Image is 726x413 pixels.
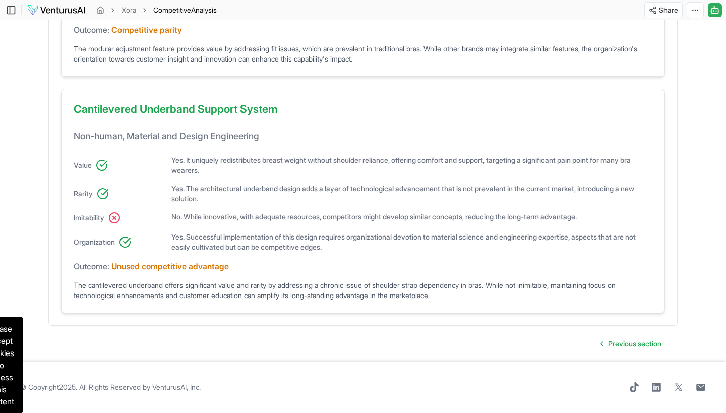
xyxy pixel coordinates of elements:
[96,5,217,15] nav: breadcrumb
[74,280,652,301] div: The cantilevered underband offers significant value and rarity by addressing a chronic issue of s...
[74,237,115,247] span: Organization
[74,213,104,223] span: Imitability
[20,382,201,392] span: © Copyright 2025 . All Rights Reserved by .
[74,129,652,151] h4: Non-human, Material and Design Engineering
[659,5,678,15] span: Share
[152,383,199,391] a: VenturusAI, Inc
[593,334,670,354] nav: pagination
[608,339,661,349] span: Previous section
[171,232,652,252] span: Yes. Successful implementation of this design requires organizational devotion to material scienc...
[171,212,652,224] span: No. While innovative, with adequate resources, competitors might develop similar concepts, reduci...
[153,5,217,15] span: CompetitiveAnalysis
[74,44,652,64] div: The modular adjustment feature provides value by addressing fit issues, which are prevalent in tr...
[122,5,136,15] a: Xora
[74,189,93,199] span: Rarity
[27,4,86,16] img: logo
[74,260,109,272] span: Outcome:
[593,334,670,354] a: Go to previous page
[191,6,217,14] span: Analysis
[111,24,182,36] span: Competitive parity
[111,260,229,272] span: Unused competitive advantage
[171,155,652,175] span: Yes. It uniquely redistributes breast weight without shoulder reliance, offering comfort and supp...
[74,101,652,122] h3: Cantilevered Underband Support System
[171,184,652,204] span: Yes. The architectural underband design adds a layer of technological advancement that is not pre...
[74,24,109,36] span: Outcome:
[644,2,683,18] button: Share
[74,160,92,170] span: Value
